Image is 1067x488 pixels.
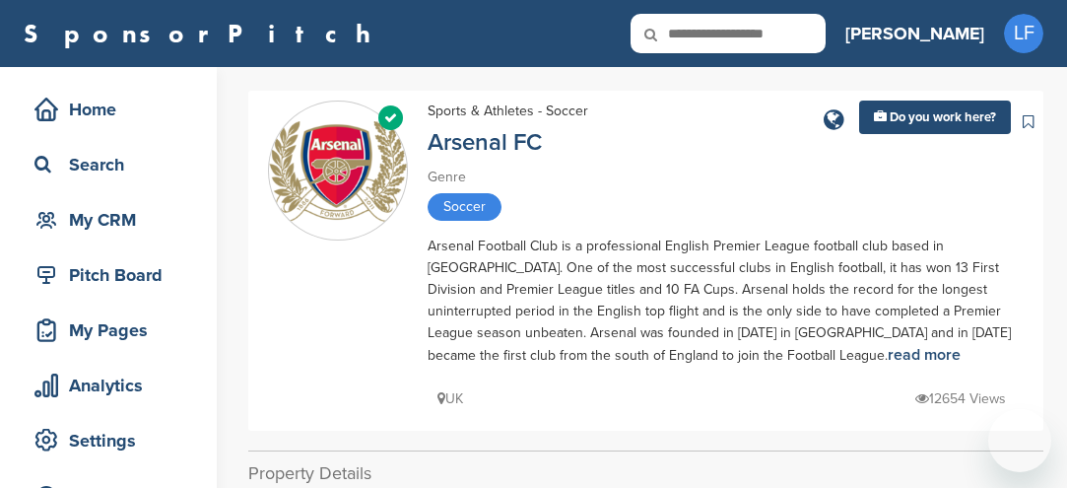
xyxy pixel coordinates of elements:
h3: [PERSON_NAME] [845,20,984,47]
div: Analytics [30,368,197,403]
a: Arsenal FC [428,128,542,157]
a: [PERSON_NAME] [845,12,984,55]
div: Arsenal Football Club is a professional English Premier League football club based in [GEOGRAPHIC... [428,236,1024,367]
div: Genre [428,167,1024,188]
div: My CRM [30,202,197,238]
h2: Property Details [248,460,1043,487]
a: Do you work here? [859,101,1011,134]
div: Sports & Athletes - Soccer [428,101,588,122]
p: UK [437,386,463,411]
div: My Pages [30,313,197,348]
div: Pitch Board [30,257,197,293]
img: Sponsorpitch & Arsenal FC [269,121,407,222]
a: My CRM [20,197,197,243]
span: Do you work here? [890,109,996,125]
div: Home [30,92,197,127]
a: My Pages [20,308,197,353]
span: Soccer [428,193,501,221]
a: Settings [20,418,197,463]
a: read more [888,345,961,365]
iframe: Button to launch messaging window [988,409,1051,472]
a: Pitch Board [20,252,197,298]
p: 12654 Views [915,386,1006,411]
div: Settings [30,423,197,458]
a: SponsorPitch [24,21,383,46]
a: Search [20,142,197,187]
div: Search [30,147,197,182]
span: LF [1004,14,1043,53]
a: Home [20,87,197,132]
a: Analytics [20,363,197,408]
